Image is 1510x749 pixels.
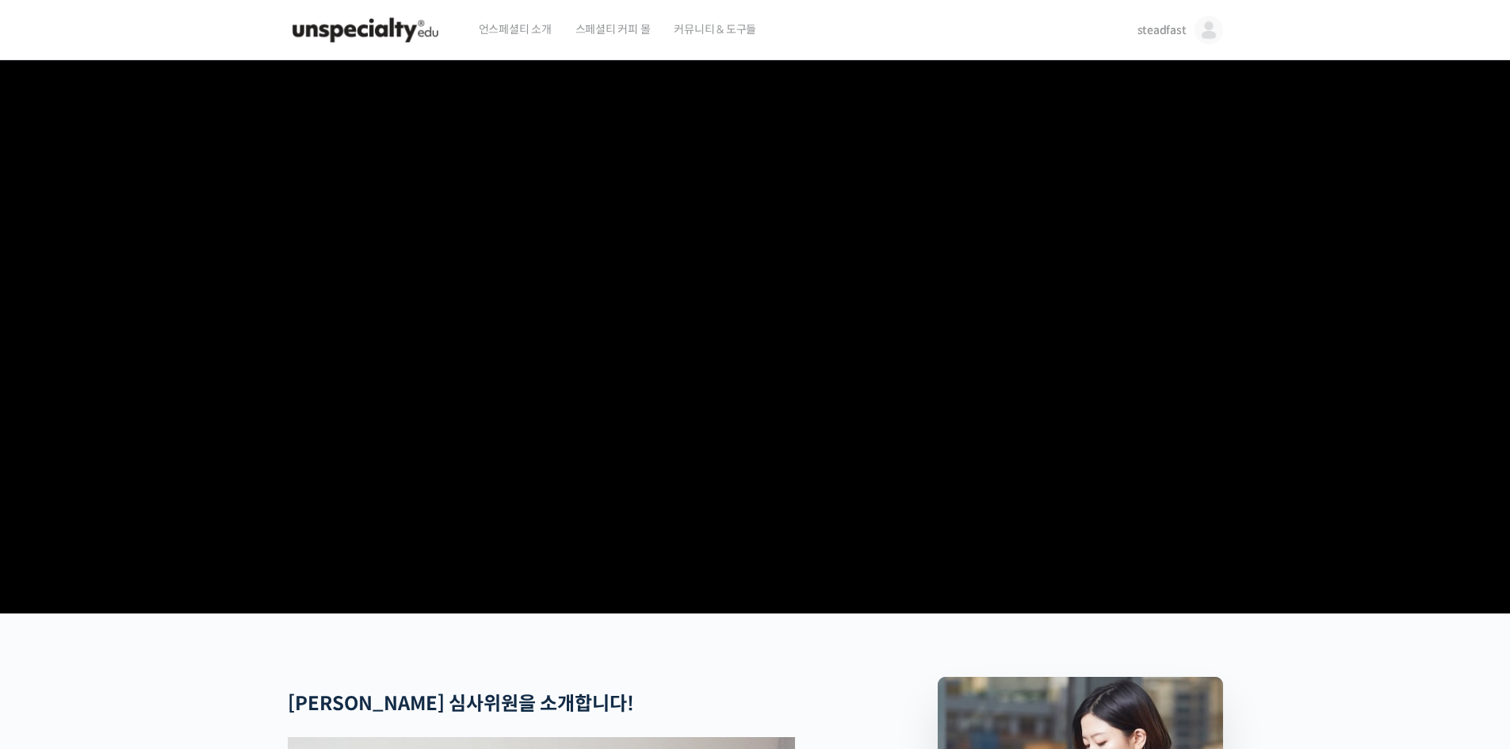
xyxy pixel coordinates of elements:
[288,692,627,716] strong: [PERSON_NAME] 심사위원을 소개합니다
[1137,23,1187,37] span: steadfast
[288,693,854,716] h2: !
